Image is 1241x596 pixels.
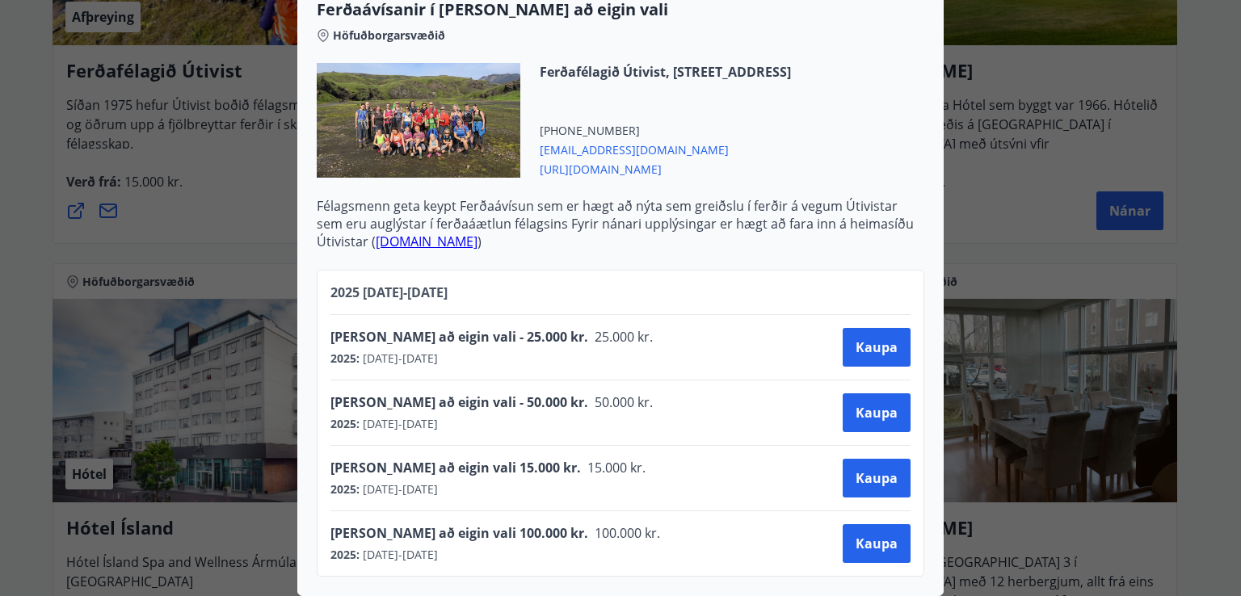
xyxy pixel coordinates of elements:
span: [EMAIL_ADDRESS][DOMAIN_NAME] [540,139,791,158]
span: Ferðafélagið Útivist, [STREET_ADDRESS] [540,63,791,81]
span: Höfuðborgarsvæðið [333,27,445,44]
p: Félagsmenn geta keypt Ferðaávísun sem er hægt að nýta sem greiðslu í ferðir á vegum Útivistar sem... [317,197,924,250]
span: [URL][DOMAIN_NAME] [540,158,791,178]
span: [PHONE_NUMBER] [540,123,791,139]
